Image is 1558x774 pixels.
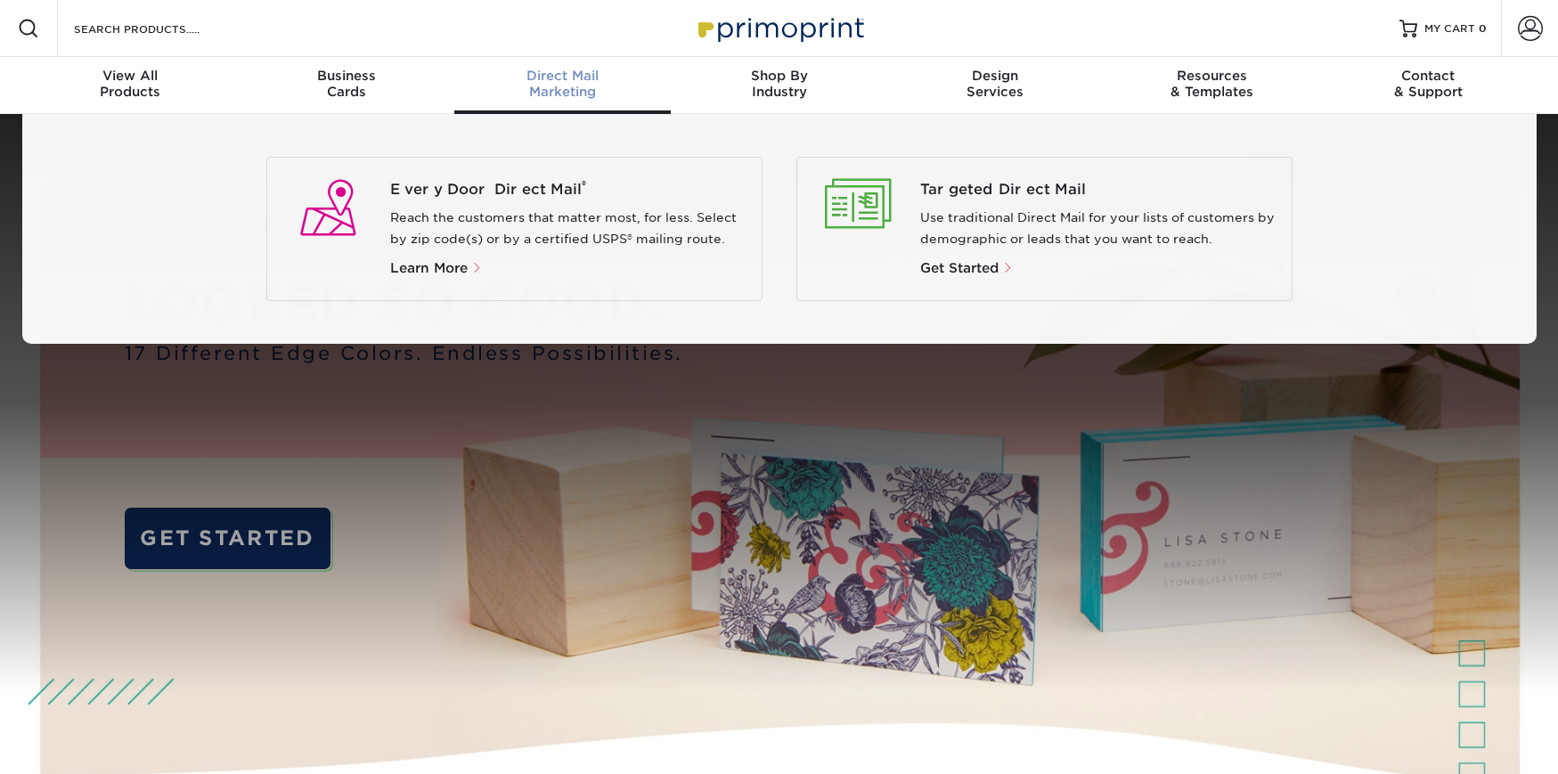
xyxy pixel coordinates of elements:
a: BusinessCards [238,57,454,114]
a: Shop ByIndustry [671,57,887,114]
a: Get Started [920,262,1014,275]
a: Every Door Direct Mail® [390,179,747,200]
a: Learn More [390,262,490,275]
span: Contact [1320,68,1537,84]
img: Primoprint [690,9,869,47]
span: View All [22,68,239,84]
div: Products [22,68,239,100]
a: Targeted Direct Mail [920,179,1277,200]
span: Direct Mail [454,68,671,84]
div: Services [887,68,1104,100]
div: Cards [238,68,454,100]
span: Learn More [390,260,468,276]
div: & Support [1320,68,1537,100]
span: Get Started [920,260,999,276]
span: Every Door Direct Mail [390,179,747,200]
a: View AllProducts [22,57,239,114]
p: Reach the customers that matter most, for less. Select by zip code(s) or by a certified USPS® mai... [390,208,747,250]
a: DesignServices [887,57,1104,114]
div: Marketing [454,68,671,100]
a: Resources& Templates [1104,57,1320,114]
div: Industry [671,68,887,100]
sup: ® [582,178,586,191]
p: Use traditional Direct Mail for your lists of customers by demographic or leads that you want to ... [920,208,1277,250]
span: Business [238,68,454,84]
a: Contact& Support [1320,57,1537,114]
span: Resources [1104,68,1320,84]
span: 0 [1479,22,1487,35]
input: SEARCH PRODUCTS..... [72,18,246,39]
div: & Templates [1104,68,1320,100]
span: Design [887,68,1104,84]
a: Direct MailMarketing [454,57,671,114]
span: Shop By [671,68,887,84]
span: MY CART [1424,21,1475,37]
